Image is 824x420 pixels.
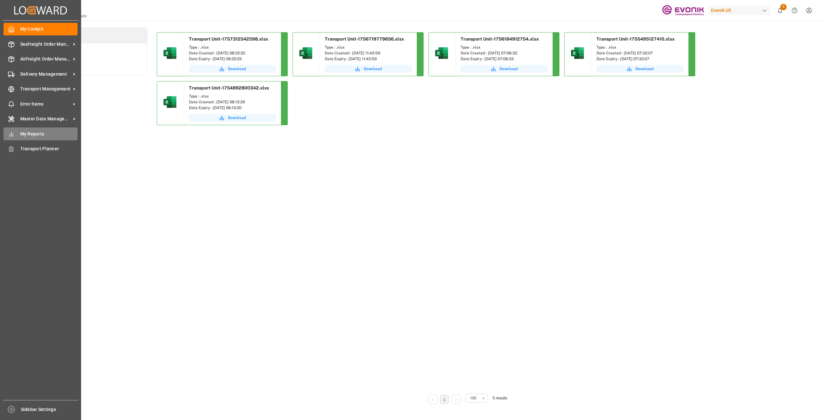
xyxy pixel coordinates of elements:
a: Tasks [30,43,147,59]
img: microsoft-excel-2019--v1.png [162,45,178,61]
button: Download [189,65,276,73]
button: Download [325,65,412,73]
button: Help Center [787,3,802,18]
div: Date Expiry : [DATE] 07:32:07 [596,56,683,62]
div: Date Created : [DATE] 08:13:20 [189,99,276,105]
div: Evonik US [708,6,770,15]
div: Type : .xlsx [325,44,412,50]
img: microsoft-excel-2019--v1.png [162,94,178,110]
span: My Reports [20,131,78,137]
span: 100 [470,395,476,401]
span: Download [635,66,653,72]
img: microsoft-excel-2019--v1.png [434,45,449,61]
li: 1 [440,395,449,404]
a: My Reports [4,127,78,140]
a: My Cockpit [4,23,78,35]
span: Sidebar Settings [21,406,79,413]
span: 5 [780,4,787,10]
span: Download [364,66,382,72]
span: Transport Planner [20,145,78,152]
div: Date Created : [DATE] 07:32:07 [596,50,683,56]
button: open menu [465,394,488,403]
button: show 5 new notifications [773,3,787,18]
span: Delivery Management [20,71,71,78]
div: Date Created : [DATE] 08:22:22 [189,50,276,56]
div: Date Expiry : [DATE] 08:13:20 [189,105,276,111]
span: Transport Management [20,86,71,92]
img: Evonik-brand-mark-Deep-Purple-RGB.jpeg_1700498283.jpeg [662,5,704,16]
a: Downloads [30,28,147,43]
span: My Cockpit [20,26,78,33]
span: Transport Unit-1756719779656.xlsx [325,36,404,42]
span: Transport Unit-1756184912754.xlsx [461,36,539,42]
div: Type : .xlsx [189,44,276,50]
span: Transport Unit-1757312542598.xlsx [189,36,268,42]
span: Transport Unit-1755495127410.xlsx [596,36,675,42]
span: Transport Unit-1754892800342.xlsx [189,85,269,90]
span: Download [228,66,246,72]
a: Transport Planner [4,143,78,155]
div: Date Expiry : [DATE] 07:08:32 [461,56,548,62]
span: 5 results [493,396,507,400]
div: Date Created : [DATE] 11:42:59 [325,50,412,56]
span: Download [228,115,246,121]
div: Date Created : [DATE] 07:08:32 [461,50,548,56]
div: Type : .xlsx [596,44,683,50]
span: Master Data Management [20,116,71,122]
span: Error Items [20,101,71,107]
button: Download [461,65,548,73]
span: Airfreight Order Management [20,56,71,62]
div: Type : .xlsx [461,44,548,50]
span: Download [500,66,518,72]
img: microsoft-excel-2019--v1.png [570,45,585,61]
li: Previous Page [428,395,437,404]
a: Activity [30,59,147,75]
img: microsoft-excel-2019--v1.png [298,45,314,61]
div: Type : .xlsx [189,93,276,99]
button: Evonik US [708,4,773,16]
a: 1 [443,397,445,402]
div: Date Expiry : [DATE] 08:22:22 [189,56,276,62]
span: Seafreight Order Management [20,41,71,48]
button: Download [189,114,276,122]
li: Next Page [452,395,461,404]
div: Date Expiry : [DATE] 11:42:59 [325,56,412,62]
button: Download [596,65,683,73]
